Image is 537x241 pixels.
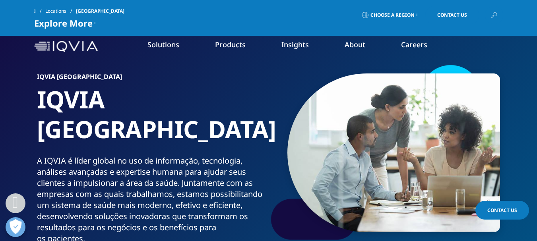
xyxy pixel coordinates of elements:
img: 106_small-group-discussion.jpg [287,73,500,232]
span: Choose a Region [370,12,415,18]
a: About [345,40,365,49]
a: Products [215,40,246,49]
span: Contact Us [487,207,517,214]
nav: Primary [101,28,503,65]
h6: IQVIA [GEOGRAPHIC_DATA] [37,73,266,85]
h1: IQVIA [GEOGRAPHIC_DATA] [37,85,266,155]
a: Solutions [147,40,179,49]
button: Abrir preferências [6,217,25,237]
a: Careers [401,40,427,49]
a: Contact Us [475,201,529,220]
span: Contact Us [437,13,467,17]
a: Insights [281,40,309,49]
a: Contact Us [425,6,479,24]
